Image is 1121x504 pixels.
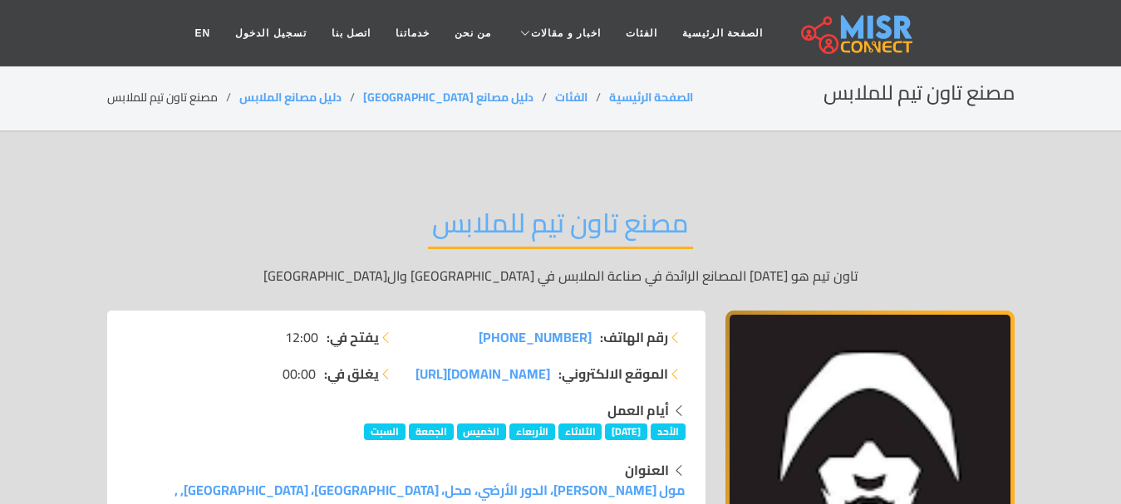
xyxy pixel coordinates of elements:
span: الخميس [457,423,507,440]
strong: أيام العمل [607,398,669,423]
a: الصفحة الرئيسية [609,86,693,108]
strong: يفتح في: [327,327,379,347]
li: مصنع تاون تيم للملابس [107,89,239,106]
img: main.misr_connect [801,12,912,54]
a: الفئات [555,86,588,108]
span: اخبار و مقالات [531,26,601,41]
h2: مصنع تاون تيم للملابس [428,207,693,249]
span: الثلاثاء [558,423,602,440]
p: تاون تيم هو [DATE] المصانع الرائدة في صناعة الملابس في [GEOGRAPHIC_DATA] وال[GEOGRAPHIC_DATA] [107,266,1015,286]
strong: رقم الهاتف: [600,327,668,347]
a: خدماتنا [383,17,442,49]
span: [DOMAIN_NAME][URL] [415,361,550,386]
a: [PHONE_NUMBER] [479,327,592,347]
a: تسجيل الدخول [223,17,318,49]
strong: يغلق في: [324,364,379,384]
a: الفئات [613,17,670,49]
a: [DOMAIN_NAME][URL] [415,364,550,384]
a: اخبار و مقالات [504,17,613,49]
span: 12:00 [285,327,318,347]
a: اتصل بنا [319,17,383,49]
strong: العنوان [625,458,669,482]
span: [PHONE_NUMBER] [479,325,592,350]
a: دليل مصانع الملابس [239,86,342,108]
a: الصفحة الرئيسية [670,17,775,49]
span: [DATE] [605,423,647,440]
span: الجمعة [409,423,454,440]
a: دليل مصانع [GEOGRAPHIC_DATA] [363,86,533,108]
a: من نحن [442,17,504,49]
strong: الموقع الالكتروني: [558,364,668,384]
span: الأربعاء [509,423,555,440]
span: الأحد [651,423,686,440]
a: EN [183,17,224,49]
span: السبت [364,423,406,440]
h2: مصنع تاون تيم للملابس [824,81,1015,105]
span: 00:00 [283,364,316,384]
